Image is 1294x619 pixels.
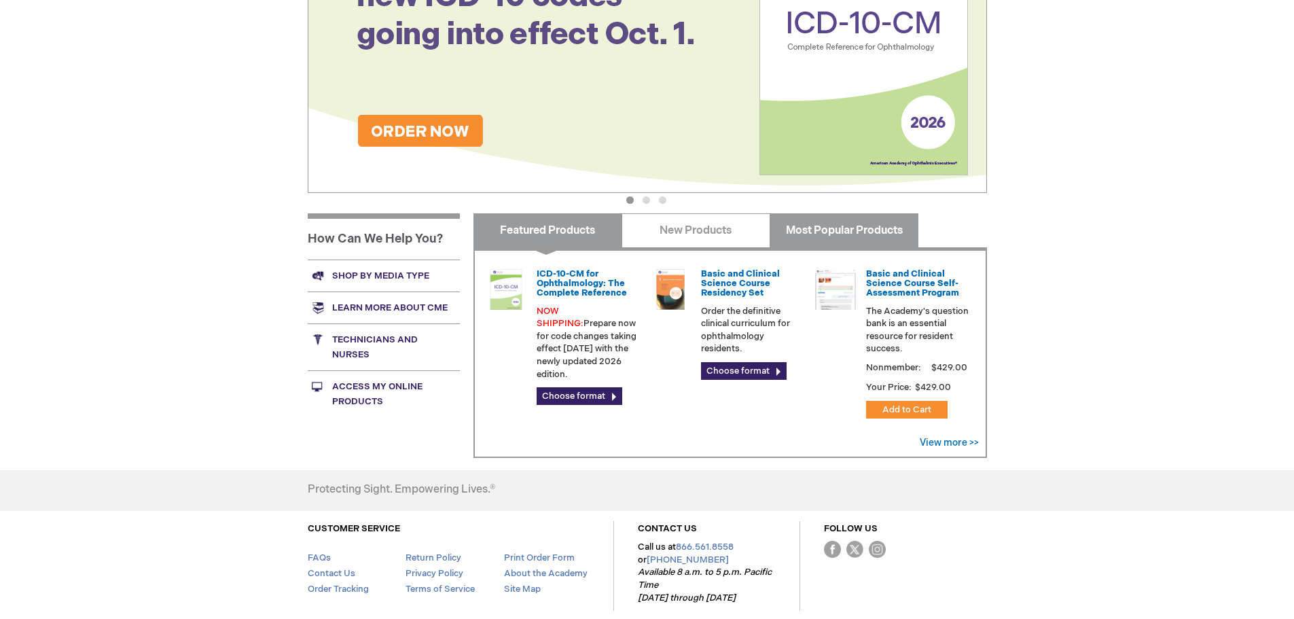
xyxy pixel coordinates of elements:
[701,362,787,380] a: Choose format
[882,404,931,415] span: Add to Cart
[701,268,780,299] a: Basic and Clinical Science Course Residency Set
[406,552,461,563] a: Return Policy
[770,213,918,247] a: Most Popular Products
[504,584,541,595] a: Site Map
[869,541,886,558] img: instagram
[308,523,400,534] a: CUSTOMER SERVICE
[626,196,634,204] button: 1 of 3
[486,269,526,310] img: 0120008u_42.png
[815,269,856,310] img: bcscself_20.jpg
[308,584,369,595] a: Order Tracking
[659,196,666,204] button: 3 of 3
[929,362,969,373] span: $429.00
[866,382,912,393] strong: Your Price:
[473,213,622,247] a: Featured Products
[308,370,460,417] a: Access My Online Products
[406,584,475,595] a: Terms of Service
[308,260,460,291] a: Shop by media type
[701,305,804,355] p: Order the definitive clinical curriculum for ophthalmology residents.
[537,387,622,405] a: Choose format
[914,382,953,393] span: $429.00
[920,437,979,448] a: View more >>
[866,305,969,355] p: The Academy's question bank is an essential resource for resident success.
[537,268,627,299] a: ICD-10-CM for Ophthalmology: The Complete Reference
[650,269,691,310] img: 02850963u_47.png
[308,323,460,370] a: Technicians and nurses
[638,567,772,603] em: Available 8 a.m. to 5 p.m. Pacific Time [DATE] through [DATE]
[643,196,650,204] button: 2 of 3
[537,305,640,381] p: Prepare now for code changes taking effect [DATE] with the newly updated 2026 edition.
[866,401,948,419] button: Add to Cart
[824,541,841,558] img: Facebook
[308,213,460,260] h1: How Can We Help You?
[638,541,776,604] p: Call us at or
[846,541,863,558] img: Twitter
[537,306,583,330] font: NOW SHIPPING:
[308,568,355,579] a: Contact Us
[308,484,495,496] h4: Protecting Sight. Empowering Lives.®
[866,268,959,299] a: Basic and Clinical Science Course Self-Assessment Program
[676,542,734,552] a: 866.561.8558
[622,213,770,247] a: New Products
[308,291,460,323] a: Learn more about CME
[866,359,921,376] strong: Nonmember:
[308,552,331,563] a: FAQs
[406,568,463,579] a: Privacy Policy
[647,554,729,565] a: [PHONE_NUMBER]
[504,552,575,563] a: Print Order Form
[638,523,697,534] a: CONTACT US
[504,568,588,579] a: About the Academy
[824,523,878,534] a: FOLLOW US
